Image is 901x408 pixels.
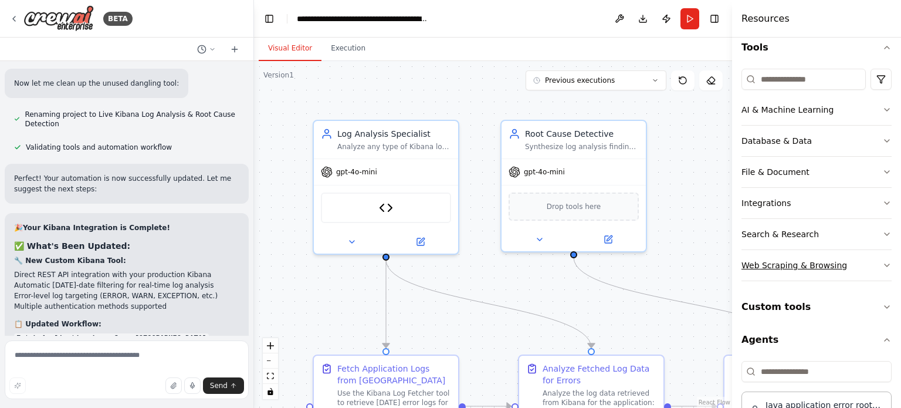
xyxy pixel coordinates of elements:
button: Agents [741,323,892,356]
button: Click to speak your automation idea [184,377,201,394]
div: Root Cause DetectiveSynthesize log analysis findings to determine root causes of any type of syst... [500,120,647,252]
div: Version 1 [263,70,294,80]
span: gpt-4o-mini [524,167,565,177]
button: Hide left sidebar [261,11,277,27]
button: Execution [321,36,375,61]
g: Edge from e9215dd7-2d6d-4eca-ba79-e9a13d65fc6e to 7b0b090a-53dd-4144-ba2c-0bb146ee6c6d [568,257,802,348]
button: toggle interactivity [263,384,278,399]
button: File & Document [741,157,892,187]
button: Start a new chat [225,42,244,56]
button: Hide right sidebar [706,11,723,27]
div: Analyze any type of Kibana logs or JSON log data to identify errors, patterns, and technical issu... [337,142,451,151]
span: gpt-4o-mini [336,167,377,177]
div: Analyze Fetched Log Data for Errors [543,363,656,386]
div: Synthesize log analysis findings to determine root causes of any type of system errors by correla... [525,142,639,151]
button: Integrations [741,188,892,218]
strong: 🔧 New Custom Kibana Tool: [14,257,126,265]
button: Tools [741,31,892,64]
div: Database & Data [741,135,812,147]
span: Renaming project to Live Kibana Log Analysis & Root Cause Detection [25,110,239,129]
button: AI & Machine Learning [741,95,892,125]
g: Edge from 8ffdbf22-575b-470b-877f-ece39fe033a0 to 4ed372a2-3374-41d8-81ac-a8b58777ee17 [380,259,392,348]
div: Integrations [741,197,791,209]
code: Fetch Application Logs from [GEOGRAPHIC_DATA] [14,333,209,344]
div: Log Analysis SpecialistAnalyze any type of Kibana logs or JSON log data to identify errors, patte... [313,120,459,255]
button: Database & Data [741,126,892,156]
button: zoom out [263,353,278,369]
button: Improve this prompt [9,377,26,394]
div: BETA [103,12,133,26]
a: React Flow attribution [699,399,730,406]
div: File & Document [741,166,809,178]
li: Automatic [DATE]-date filtering for real-time log analysis [14,280,239,291]
strong: Your Kibana Integration is Complete! [23,224,170,232]
li: Direct REST API integration with your production Kibana [14,269,239,280]
p: Perfect! Your automation is now successfully updated. Let me suggest the next steps: [14,173,239,194]
span: Previous executions [545,76,615,85]
button: Custom tools [741,291,892,323]
li: Multiple authentication methods supported [14,301,239,312]
li: Error-level log targeting (ERROR, WARN, EXCEPTION, etc.) [14,291,239,301]
button: Switch to previous chat [192,42,221,56]
div: Web Scraping & Browsing [741,259,847,271]
div: Tools [741,64,892,291]
li: - Retrieves live logs from your Kibana instance [14,333,239,354]
div: AI & Machine Learning [741,104,834,116]
button: Open in side panel [387,235,453,249]
g: Edge from 8ffdbf22-575b-470b-877f-ece39fe033a0 to d482cc87-9747-4ef5-bb87-013771539bd0 [380,259,597,348]
span: Send [210,381,228,390]
span: Drop tools here [547,201,601,213]
div: React Flow controls [263,338,278,399]
button: Visual Editor [259,36,321,61]
div: Search & Research [741,228,819,240]
nav: breadcrumb [297,13,429,25]
button: Search & Research [741,219,892,249]
button: zoom in [263,338,278,353]
strong: 📋 Updated Workflow: [14,320,101,328]
button: Send [203,377,244,394]
h2: 🎉 [14,222,239,233]
p: Now let me clean up the unused dangling tool: [14,78,179,89]
button: fit view [263,369,278,384]
div: Fetch Application Logs from [GEOGRAPHIC_DATA] [337,363,451,386]
img: Logo [23,5,94,32]
button: Previous executions [526,70,666,90]
strong: ✅ What's Been Updated: [14,241,130,251]
img: Kibana Log Fetcher [379,201,393,215]
div: Log Analysis Specialist [337,128,451,140]
span: Validating tools and automation workflow [26,143,172,152]
button: Open in side panel [575,232,641,247]
button: Upload files [165,377,182,394]
h4: Resources [741,12,790,26]
button: Web Scraping & Browsing [741,250,892,281]
div: Root Cause Detective [525,128,639,140]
